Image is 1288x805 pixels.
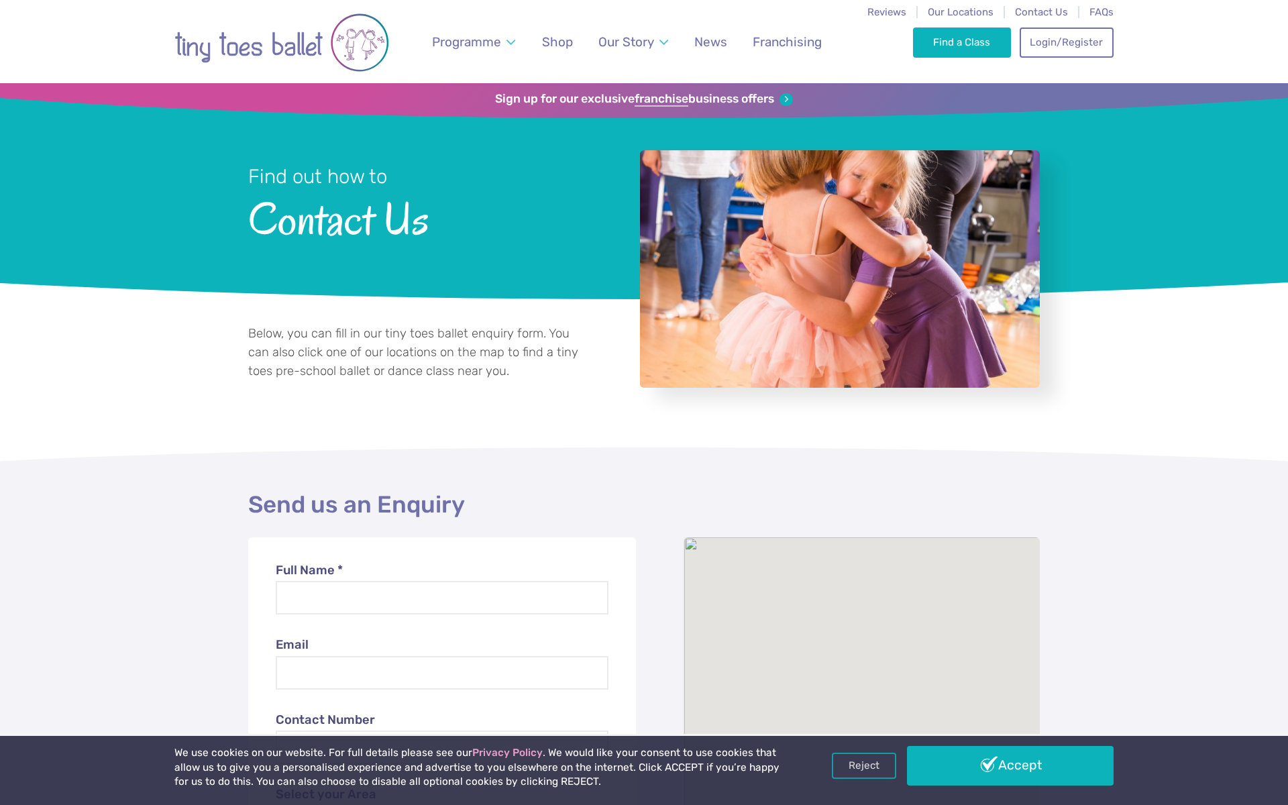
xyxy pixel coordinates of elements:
strong: franchise [635,92,688,107]
a: Contact Us [1015,6,1068,18]
a: News [688,26,733,58]
span: Programme [432,34,501,50]
a: Sign up for our exclusivefranchisebusiness offers [495,92,792,107]
img: tiny toes ballet [174,9,389,76]
span: Contact Us [248,190,604,244]
p: We use cookies on our website. For full details please see our . We would like your consent to us... [174,746,785,790]
p: Below, you can fill in our tiny toes ballet enquiry form. You can also click one of our locations... [248,325,581,380]
a: Reviews [867,6,906,18]
a: Programme [426,26,522,58]
label: Full Name * [276,561,608,580]
span: Shop [542,34,573,50]
a: Our Locations [928,6,994,18]
a: FAQs [1089,6,1114,18]
h2: Send us an Enquiry [248,490,1040,520]
label: Email [276,636,608,655]
a: Login/Register [1020,28,1114,57]
a: Franchising [747,26,828,58]
span: Franchising [753,34,822,50]
span: Our Story [598,34,654,50]
a: Reject [832,753,896,778]
a: Accept [907,746,1114,785]
a: Privacy Policy [472,747,543,759]
small: Find out how to [248,165,387,188]
a: Find a Class [913,28,1012,57]
span: News [694,34,727,50]
a: Our Story [592,26,675,58]
label: Contact Number [276,711,608,730]
a: Shop [536,26,580,58]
